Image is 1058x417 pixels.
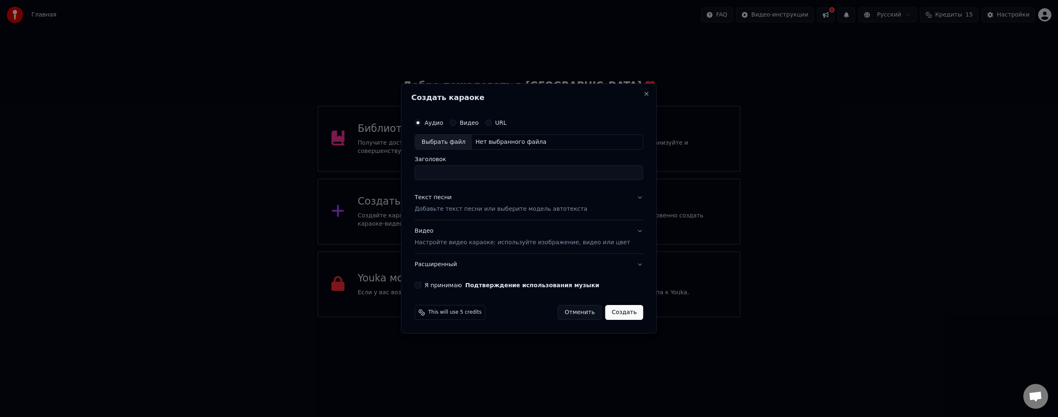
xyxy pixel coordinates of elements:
[558,305,602,320] button: Отменить
[415,157,643,162] label: Заголовок
[424,120,443,126] label: Аудио
[415,227,630,247] div: Видео
[415,135,472,150] div: Выбрать файл
[415,221,643,254] button: ВидеоНастройте видео караоке: используйте изображение, видео или цвет
[465,282,599,288] button: Я принимаю
[428,309,481,316] span: This will use 5 credits
[415,205,587,214] p: Добавьте текст песни или выберите модель автотекста
[472,138,550,146] div: Нет выбранного файла
[415,187,643,220] button: Текст песниДобавьте текст песни или выберите модель автотекста
[415,194,452,202] div: Текст песни
[415,238,630,247] p: Настройте видео караоке: используйте изображение, видео или цвет
[605,305,643,320] button: Создать
[424,282,599,288] label: Я принимаю
[411,94,646,101] h2: Создать караоке
[415,254,643,275] button: Расширенный
[460,120,479,126] label: Видео
[495,120,507,126] label: URL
